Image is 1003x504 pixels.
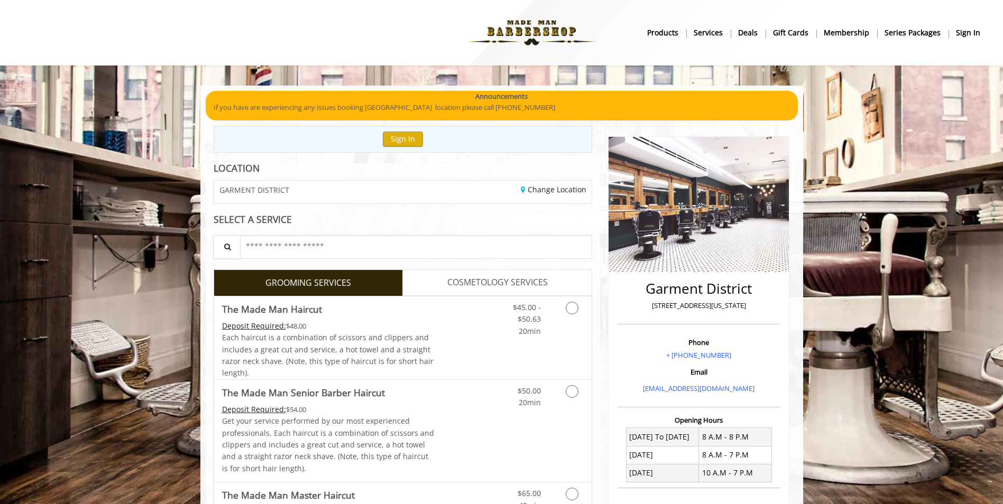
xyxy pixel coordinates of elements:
a: Gift cardsgift cards [766,25,816,40]
b: The Made Man Master Haircut [222,488,355,502]
span: This service needs some Advance to be paid before we block your appointment [222,321,286,331]
h3: Opening Hours [618,416,780,424]
td: 8 A.M - 7 P.M [699,446,772,464]
span: Each haircut is a combination of scissors and clippers and includes a great cut and service, a ho... [222,332,434,378]
a: Productsproducts [640,25,686,40]
img: Made Man Barbershop logo [459,4,604,62]
h2: Garment District [620,281,777,296]
span: 20min [519,326,541,336]
span: $45.00 - $50.63 [513,302,541,324]
h3: Email [620,368,777,376]
span: COSMETOLOGY SERVICES [447,276,548,290]
span: $50.00 [518,386,541,396]
div: SELECT A SERVICE [214,214,593,225]
b: Deals [738,27,758,39]
a: [EMAIL_ADDRESS][DOMAIN_NAME] [643,384,754,393]
a: DealsDeals [731,25,766,40]
span: GARMENT DISTRICT [219,186,289,194]
a: + [PHONE_NUMBER] [666,350,731,360]
td: [DATE] [626,464,699,482]
span: $65.00 [518,488,541,498]
td: 10 A.M - 7 P.M [699,464,772,482]
a: Change Location [521,184,586,194]
span: This service needs some Advance to be paid before we block your appointment [222,404,286,414]
td: [DATE] [626,446,699,464]
a: Series packagesSeries packages [877,25,949,40]
button: Sign In [383,132,423,147]
td: 8 A.M - 8 P.M [699,428,772,446]
a: sign insign in [949,25,988,40]
h3: Phone [620,339,777,346]
b: Membership [824,27,869,39]
b: gift cards [773,27,808,39]
div: $48.00 [222,320,435,332]
a: ServicesServices [686,25,731,40]
b: Services [694,27,723,39]
b: sign in [956,27,980,39]
b: products [647,27,678,39]
b: Series packages [885,27,941,39]
span: 20min [519,397,541,407]
b: The Made Man Haircut [222,302,322,316]
p: If you have are experiencing any issues booking [GEOGRAPHIC_DATA] location please call [PHONE_NUM... [214,102,790,113]
p: Get your service performed by our most experienced professionals. Each haircut is a combination o... [222,415,435,474]
td: [DATE] To [DATE] [626,428,699,446]
button: Service Search [213,235,241,259]
b: Announcements [475,91,528,102]
p: [STREET_ADDRESS][US_STATE] [620,300,777,311]
b: The Made Man Senior Barber Haircut [222,385,385,400]
b: LOCATION [214,162,260,174]
a: MembershipMembership [816,25,877,40]
span: GROOMING SERVICES [265,276,351,290]
div: $54.00 [222,404,435,415]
